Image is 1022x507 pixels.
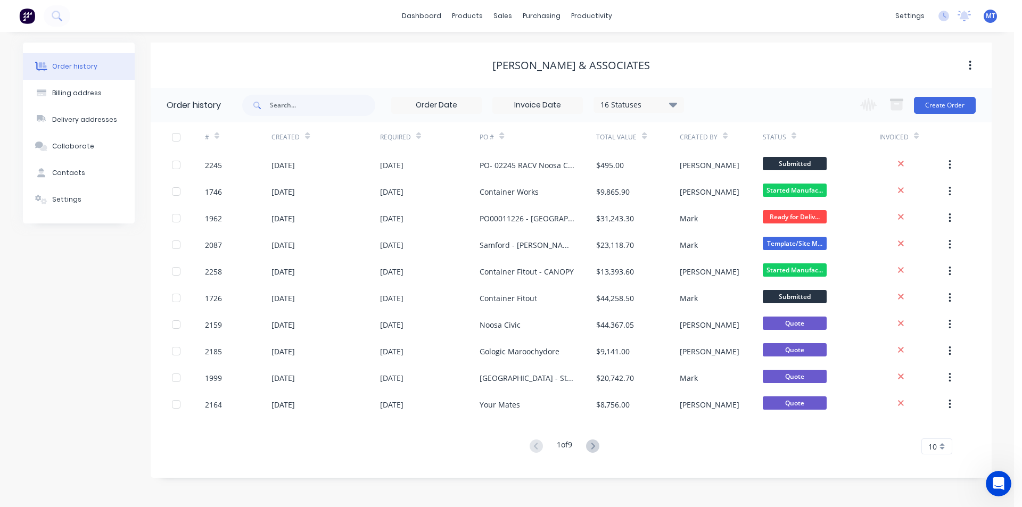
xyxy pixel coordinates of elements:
div: [DATE] [380,213,403,224]
div: $495.00 [596,160,624,171]
button: Billing address [23,80,135,106]
div: [DATE] [271,160,295,171]
div: 1962 [205,213,222,224]
button: Contacts [23,160,135,186]
div: 2164 [205,399,222,410]
div: [DATE] [271,372,295,384]
div: Created By [680,132,718,142]
div: [DATE] [380,372,403,384]
div: PO # [480,122,596,152]
span: Quote [763,317,827,330]
div: # [205,122,271,152]
span: Started Manufac... [763,184,827,197]
div: sales [488,8,517,24]
div: [DATE] [271,346,295,357]
div: Delivery addresses [52,115,117,124]
span: MT [986,11,995,21]
div: [DATE] [380,239,403,251]
img: Factory [19,8,35,24]
div: Created [271,132,300,142]
div: Created [271,122,380,152]
div: Container Works [480,186,539,197]
div: [DATE] [380,399,403,410]
div: Total Value [596,122,679,152]
span: Started Manufac... [763,263,827,277]
div: 1746 [205,186,222,197]
div: Noosa Civic [480,319,521,330]
span: Quote [763,343,827,356]
div: Invoiced [879,122,946,152]
div: [DATE] [380,346,403,357]
div: [PERSON_NAME] [680,160,739,171]
div: [DATE] [380,319,403,330]
div: 16 Statuses [594,99,683,111]
div: productivity [566,8,617,24]
div: 2258 [205,266,222,277]
input: Invoice Date [493,97,582,113]
div: $9,865.90 [596,186,630,197]
span: 10 [928,441,937,452]
div: Total Value [596,132,637,142]
div: [PERSON_NAME] [680,399,739,410]
div: Created By [680,122,763,152]
button: Order history [23,53,135,80]
iframe: Intercom live chat [986,471,1011,496]
div: PO00011226 - [GEOGRAPHIC_DATA] [480,213,575,224]
div: [PERSON_NAME] [680,346,739,357]
button: Settings [23,186,135,213]
div: [DATE] [271,266,295,277]
div: [DATE] [380,160,403,171]
div: $44,367.05 [596,319,634,330]
input: Search... [270,95,375,116]
button: Collaborate [23,133,135,160]
div: Settings [52,195,81,204]
div: [PERSON_NAME] [680,319,739,330]
div: Container Fitout [480,293,537,304]
div: Required [380,122,480,152]
div: [DATE] [271,319,295,330]
span: Ready for Deliv... [763,210,827,223]
div: [DATE] [380,293,403,304]
div: [DATE] [271,239,295,251]
div: purchasing [517,8,566,24]
div: $13,393.60 [596,266,634,277]
div: settings [890,8,930,24]
div: 1999 [205,372,222,384]
span: Template/Site M... [763,237,827,250]
div: Samford - [PERSON_NAME] [480,239,575,251]
div: PO # [480,132,494,142]
span: Submitted [763,290,827,303]
div: 1726 [205,293,222,304]
span: Quote [763,396,827,410]
div: products [447,8,488,24]
span: Submitted [763,157,827,170]
div: 2185 [205,346,222,357]
a: dashboard [397,8,447,24]
div: [DATE] [380,186,403,197]
input: Order Date [392,97,481,113]
div: Mark [680,239,698,251]
span: Quote [763,370,827,383]
button: Delivery addresses [23,106,135,133]
div: Mark [680,372,698,384]
div: $9,141.00 [596,346,630,357]
div: Billing address [52,88,102,98]
div: Order history [167,99,221,112]
div: Collaborate [52,142,94,151]
div: Mark [680,293,698,304]
div: Mark [680,213,698,224]
button: Create Order [914,97,976,114]
div: [PERSON_NAME] & ASSOCIATES [492,59,650,72]
div: 2159 [205,319,222,330]
div: [DATE] [271,186,295,197]
div: $31,243.30 [596,213,634,224]
div: [DATE] [380,266,403,277]
div: PO- 02245 RACV Noosa Combi Steam vent Modifications [480,160,575,171]
div: Container Fitout - CANOPY [480,266,574,277]
div: $8,756.00 [596,399,630,410]
div: Status [763,122,879,152]
div: # [205,132,209,142]
div: [DATE] [271,293,295,304]
div: $44,258.50 [596,293,634,304]
div: 2087 [205,239,222,251]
